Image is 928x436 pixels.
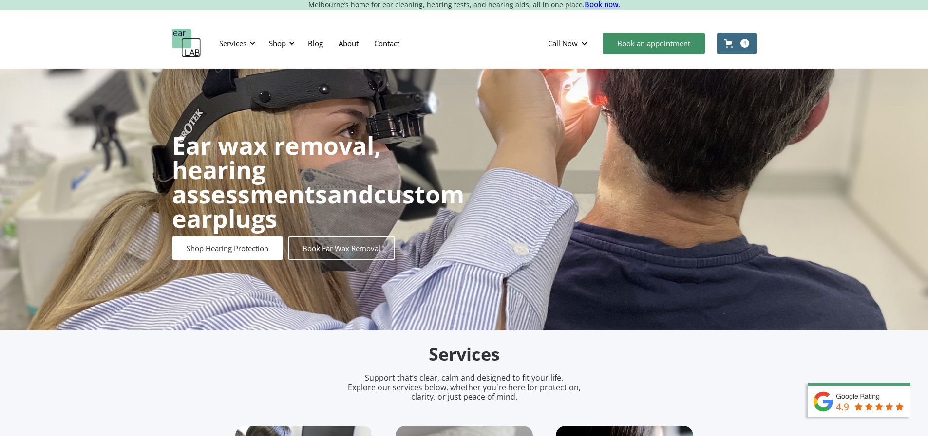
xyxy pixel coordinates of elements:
a: home [172,29,201,58]
div: Services [219,38,246,48]
p: Support that’s clear, calm and designed to fit your life. Explore our services below, whether you... [335,373,593,401]
a: Blog [300,29,331,57]
a: Open cart containing 1 items [717,33,757,54]
div: Shop [269,38,286,48]
div: Services [213,29,258,58]
div: Call Now [548,38,578,48]
a: Book Ear Wax Removal [288,236,395,260]
a: Shop Hearing Protection [172,236,283,260]
a: Contact [366,29,407,57]
a: About [331,29,366,57]
h1: and [172,133,464,231]
div: 1 [740,39,749,48]
strong: custom earplugs [172,178,464,235]
h2: Services [235,343,693,366]
strong: Ear wax removal, hearing assessments [172,129,381,211]
div: Shop [263,29,298,58]
div: Call Now [540,29,598,58]
a: Book an appointment [603,33,705,54]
